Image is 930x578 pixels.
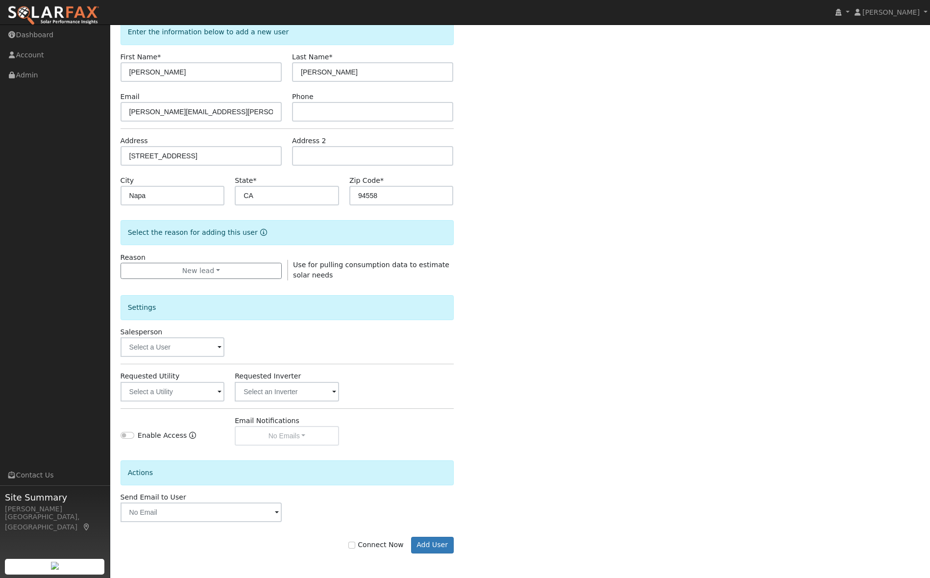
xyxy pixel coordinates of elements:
[121,20,454,45] div: Enter the information below to add a new user
[5,512,105,532] div: [GEOGRAPHIC_DATA], [GEOGRAPHIC_DATA]
[121,337,225,357] input: Select a User
[121,252,146,263] label: Reason
[253,176,256,184] span: Required
[235,176,256,186] label: State
[121,382,225,402] input: Select a Utility
[121,460,454,485] div: Actions
[5,491,105,504] span: Site Summary
[121,492,186,503] label: Send Email to User
[380,176,384,184] span: Required
[121,176,134,186] label: City
[189,430,196,446] a: Enable Access
[292,136,326,146] label: Address 2
[82,523,91,531] a: Map
[293,261,449,279] span: Use for pulling consumption data to estimate solar needs
[121,327,163,337] label: Salesperson
[235,382,339,402] input: Select an Inverter
[121,220,454,245] div: Select the reason for adding this user
[121,52,161,62] label: First Name
[258,228,267,236] a: Reason for new user
[862,8,920,16] span: [PERSON_NAME]
[121,503,282,522] input: No Email
[349,176,384,186] label: Zip Code
[121,92,140,102] label: Email
[7,5,99,26] img: SolarFax
[51,562,59,570] img: retrieve
[121,263,282,279] button: New lead
[329,53,332,61] span: Required
[411,537,454,553] button: Add User
[292,52,332,62] label: Last Name
[235,416,299,426] label: Email Notifications
[348,542,355,549] input: Connect Now
[121,136,148,146] label: Address
[157,53,161,61] span: Required
[138,430,187,441] label: Enable Access
[348,540,403,550] label: Connect Now
[292,92,314,102] label: Phone
[121,295,454,320] div: Settings
[235,371,301,381] label: Requested Inverter
[121,371,180,381] label: Requested Utility
[5,504,105,514] div: [PERSON_NAME]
